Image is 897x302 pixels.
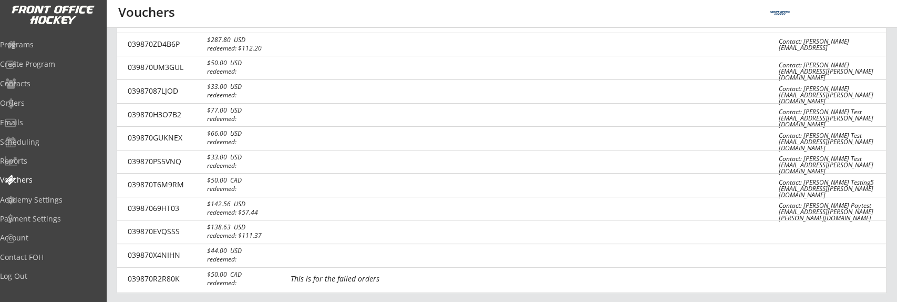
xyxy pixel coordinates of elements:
div: Contact: [PERSON_NAME] Test [EMAIL_ADDRESS][PERSON_NAME][DOMAIN_NAME] [779,133,880,152]
div: Contact: [PERSON_NAME] [EMAIL_ADDRESS] [779,38,880,51]
div: Contact: [PERSON_NAME] Test [EMAIL_ADDRESS][PERSON_NAME][DOMAIN_NAME] [779,109,880,128]
div: 039870GUKNEX [128,134,201,142]
div: redeemed: [207,280,277,286]
div: This is for the failed orders [291,275,763,285]
div: 03987087LJOD [128,87,201,95]
div: Contact: [PERSON_NAME] Testing5 [EMAIL_ADDRESS][PERSON_NAME][DOMAIN_NAME] [779,179,880,198]
div: Contact: [PERSON_NAME] Paytest [EMAIL_ADDRESS][PERSON_NAME][PERSON_NAME][DOMAIN_NAME] [779,203,880,222]
div: Contact: [PERSON_NAME] [EMAIL_ADDRESS][PERSON_NAME][DOMAIN_NAME] [779,86,880,105]
div: 039870H3O7B2 [128,111,201,118]
div: 03987069HT03 [128,205,201,212]
div: redeemed: [207,68,277,75]
div: 039870UM3GUL [128,64,201,71]
div: $287.80 USD [207,37,280,43]
div: 039870EVQSSS [128,228,201,235]
div: redeemed: [207,139,277,145]
div: redeemed: [207,163,277,169]
div: 039870T6M9RM [128,181,201,188]
div: $66.00 USD [207,130,280,137]
div: redeemed: $112.20 [207,45,277,52]
div: redeemed: [207,116,277,122]
div: $138.63 USD [207,224,280,230]
div: redeemed: [207,256,277,263]
div: $77.00 USD [207,107,280,114]
div: redeemed: [207,186,277,192]
div: redeemed: $57.44 [207,209,277,216]
div: 039870X4NIHN [128,251,201,259]
div: 039870R2R80K [128,275,201,283]
div: $44.00 USD [207,248,280,254]
div: redeemed: [207,92,277,98]
div: Contact: [PERSON_NAME] Test [EMAIL_ADDRESS][PERSON_NAME][DOMAIN_NAME] [779,156,880,175]
div: $50.00 CAD [207,177,280,184]
div: $33.00 USD [207,84,280,90]
div: $142.56 USD [207,201,280,207]
div: 039870ZD4B6P [128,41,201,48]
div: redeemed: [207,22,277,28]
div: redeemed: $111.37 [207,233,277,239]
div: $33.00 USD [207,154,280,160]
div: $50.00 CAD [207,271,280,278]
div: Contact: [PERSON_NAME] [EMAIL_ADDRESS][PERSON_NAME][DOMAIN_NAME] [779,62,880,81]
div: 039870PS5VNQ [128,158,201,165]
div: $50.00 USD [207,60,280,66]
